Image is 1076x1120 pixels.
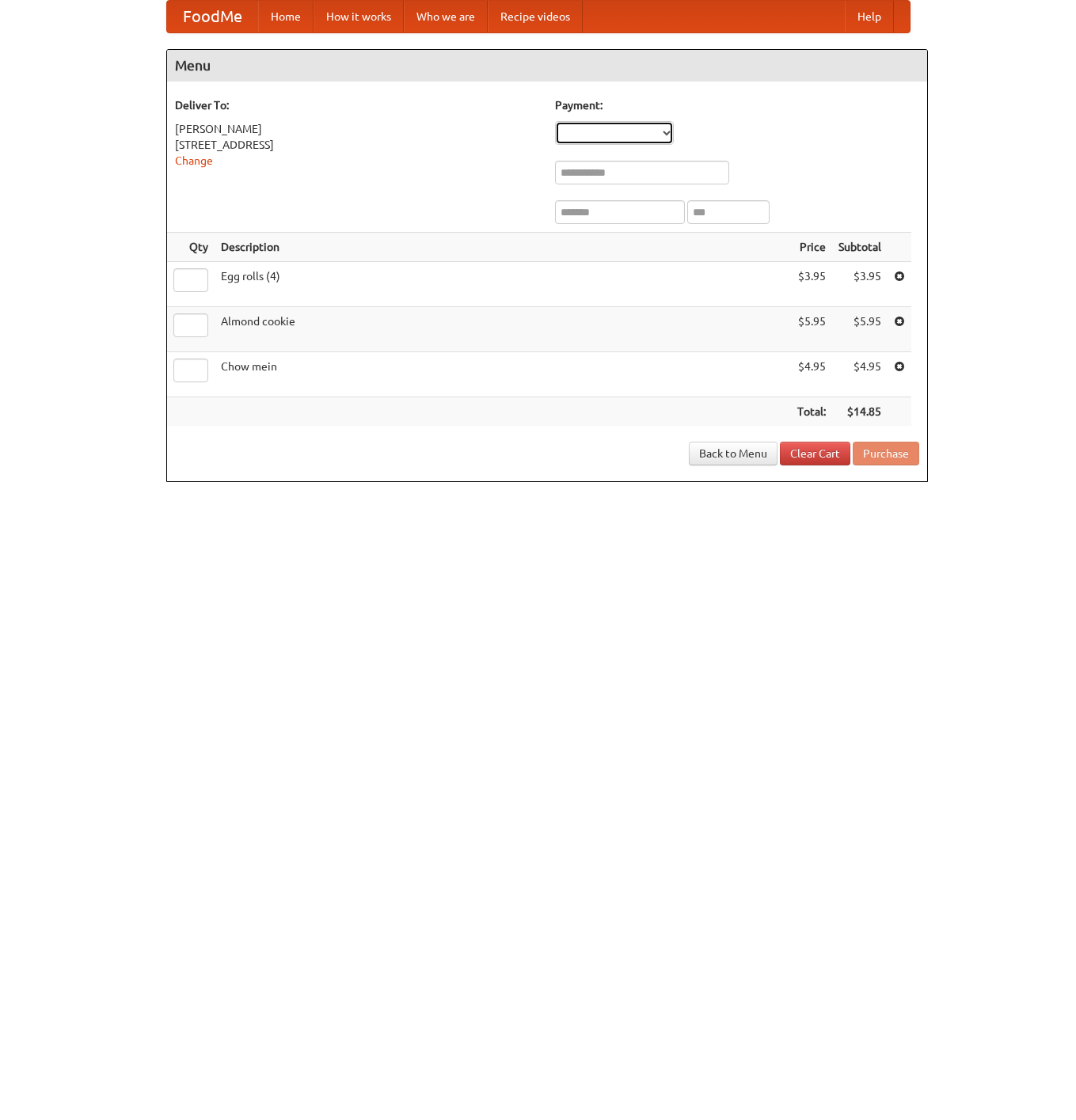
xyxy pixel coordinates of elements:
th: Subtotal [832,233,888,262]
div: [PERSON_NAME] [175,121,539,137]
td: $5.95 [832,307,888,352]
th: Total: [791,397,832,427]
td: $5.95 [791,307,832,352]
a: Recipe videos [488,1,583,32]
td: $4.95 [791,352,832,397]
div: [STREET_ADDRESS] [175,137,539,153]
td: $3.95 [791,262,832,307]
td: $4.95 [832,352,888,397]
td: $3.95 [832,262,888,307]
td: Egg rolls (4) [215,262,791,307]
td: Almond cookie [215,307,791,352]
h5: Deliver To: [175,97,539,113]
a: Clear Cart [780,442,850,465]
a: Who we are [404,1,488,32]
th: Price [791,233,832,262]
th: $14.85 [832,397,888,427]
td: Chow mein [215,352,791,397]
a: Help [845,1,894,32]
a: How it works [314,1,404,32]
a: FoodMe [167,1,258,32]
a: Home [258,1,314,32]
th: Qty [167,233,215,262]
th: Description [215,233,791,262]
h4: Menu [167,50,927,82]
h5: Payment: [555,97,919,113]
a: Change [175,154,213,167]
a: Back to Menu [689,442,778,465]
button: Purchase [853,442,919,465]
